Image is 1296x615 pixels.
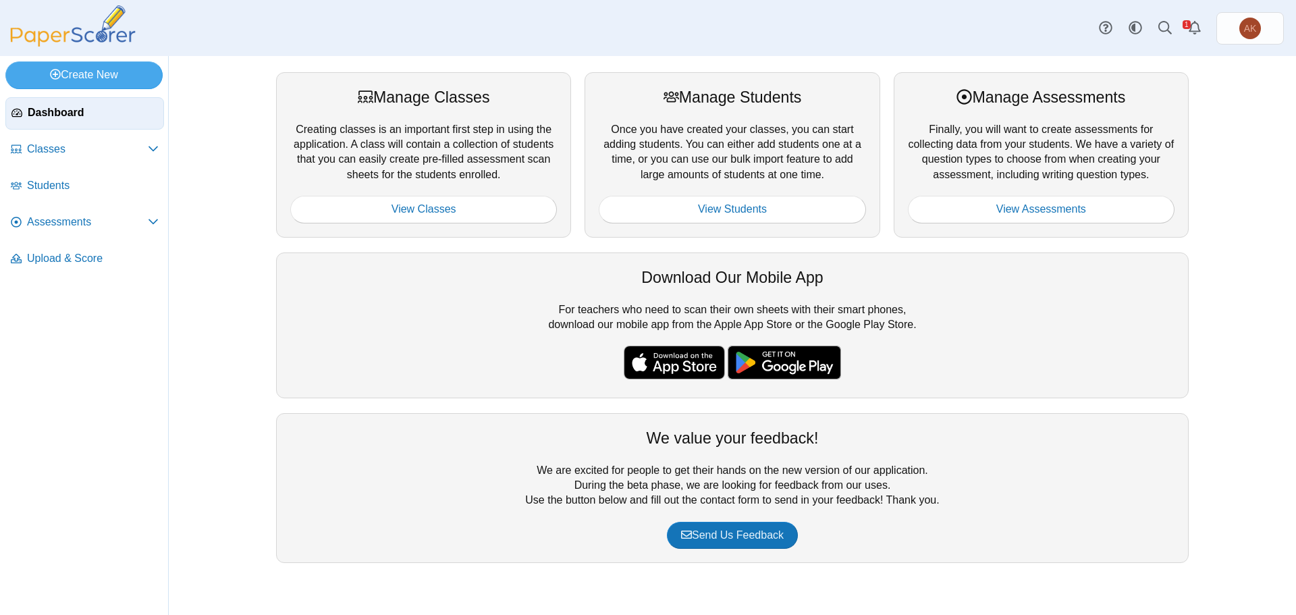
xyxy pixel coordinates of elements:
[276,413,1189,563] div: We are excited for people to get their hands on the new version of our application. During the be...
[908,86,1174,108] div: Manage Assessments
[5,61,163,88] a: Create New
[290,86,557,108] div: Manage Classes
[1244,24,1257,33] span: Anna Kostouki
[27,251,159,266] span: Upload & Score
[5,134,164,166] a: Classes
[585,72,880,237] div: Once you have created your classes, you can start adding students. You can either add students on...
[290,267,1174,288] div: Download Our Mobile App
[5,97,164,130] a: Dashboard
[667,522,798,549] a: Send Us Feedback
[276,72,571,237] div: Creating classes is an important first step in using the application. A class will contain a coll...
[1180,14,1210,43] a: Alerts
[27,178,159,193] span: Students
[1216,12,1284,45] a: Anna Kostouki
[276,252,1189,398] div: For teachers who need to scan their own sheets with their smart phones, download our mobile app f...
[27,142,148,157] span: Classes
[290,427,1174,449] div: We value your feedback!
[681,529,784,541] span: Send Us Feedback
[624,346,725,379] img: apple-store-badge.svg
[5,5,140,47] img: PaperScorer
[894,72,1189,237] div: Finally, you will want to create assessments for collecting data from your students. We have a va...
[728,346,841,379] img: google-play-badge.png
[5,207,164,239] a: Assessments
[290,196,557,223] a: View Classes
[599,196,865,223] a: View Students
[1239,18,1261,39] span: Anna Kostouki
[5,37,140,49] a: PaperScorer
[5,243,164,275] a: Upload & Score
[908,196,1174,223] a: View Assessments
[28,105,158,120] span: Dashboard
[599,86,865,108] div: Manage Students
[27,215,148,230] span: Assessments
[5,170,164,203] a: Students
